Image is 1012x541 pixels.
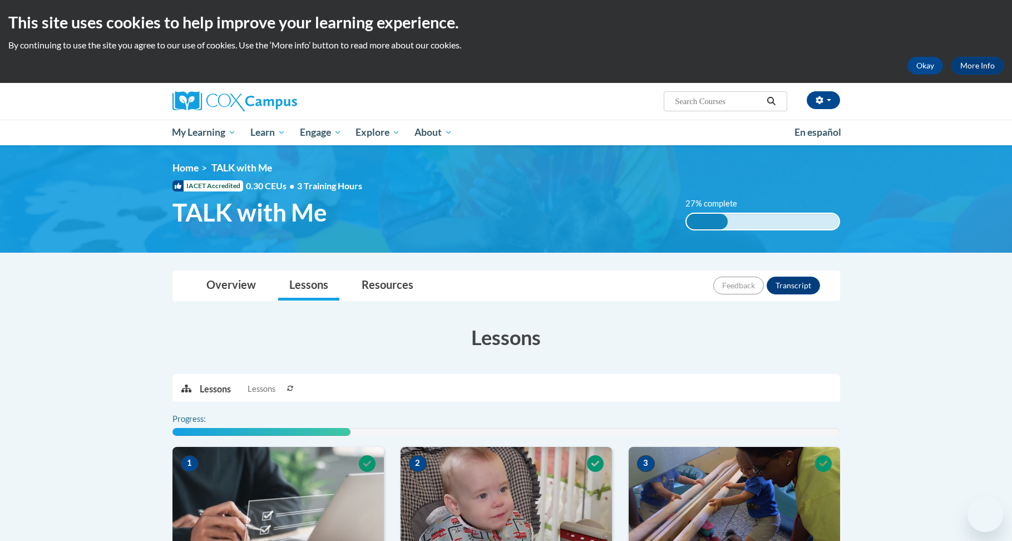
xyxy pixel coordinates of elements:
a: About [407,120,460,145]
p: Lessons [200,383,231,395]
span: TALK with Me [172,198,327,227]
span: • [289,180,294,191]
button: Feedback [713,277,764,294]
button: Okay [907,57,943,75]
span: Explore [356,126,400,139]
span: 2 [409,455,427,472]
span: IACET Accredited [172,180,243,191]
span: TALK with Me [211,162,272,174]
p: By continuing to use the site you agree to our use of cookies. Use the ‘More info’ button to read... [8,39,1004,51]
button: Account Settings [807,91,840,109]
span: 0.30 CEUs [246,180,297,192]
button: Transcript [767,277,820,294]
span: Learn [250,126,285,139]
span: 3 [637,455,655,472]
span: My Learning [172,126,236,139]
a: Resources [351,271,424,301]
div: Main menu [156,120,857,145]
a: Cox Campus [172,91,384,111]
a: Explore [348,120,407,145]
a: More Info [951,57,1004,75]
a: Engage [293,120,349,145]
span: 1 [181,455,199,472]
a: Lessons [278,271,339,301]
span: Lessons [248,383,275,395]
span: Engage [300,126,342,139]
button: Search [763,95,779,108]
iframe: Button to launch messaging window [967,496,1003,532]
label: Progress: [172,413,236,425]
a: Learn [243,120,293,145]
a: En español [787,121,848,144]
div: 27% complete [687,214,728,229]
span: About [414,126,452,139]
span: En español [794,126,841,138]
span: 3 Training Hours [297,180,362,191]
h2: This site uses cookies to help improve your learning experience. [8,11,1004,33]
h3: Lessons [172,323,840,351]
a: Home [172,162,199,174]
img: Cox Campus [172,91,297,111]
a: Overview [195,271,267,301]
a: My Learning [165,120,244,145]
input: Search Courses [674,95,763,108]
label: 27% complete [685,198,749,210]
